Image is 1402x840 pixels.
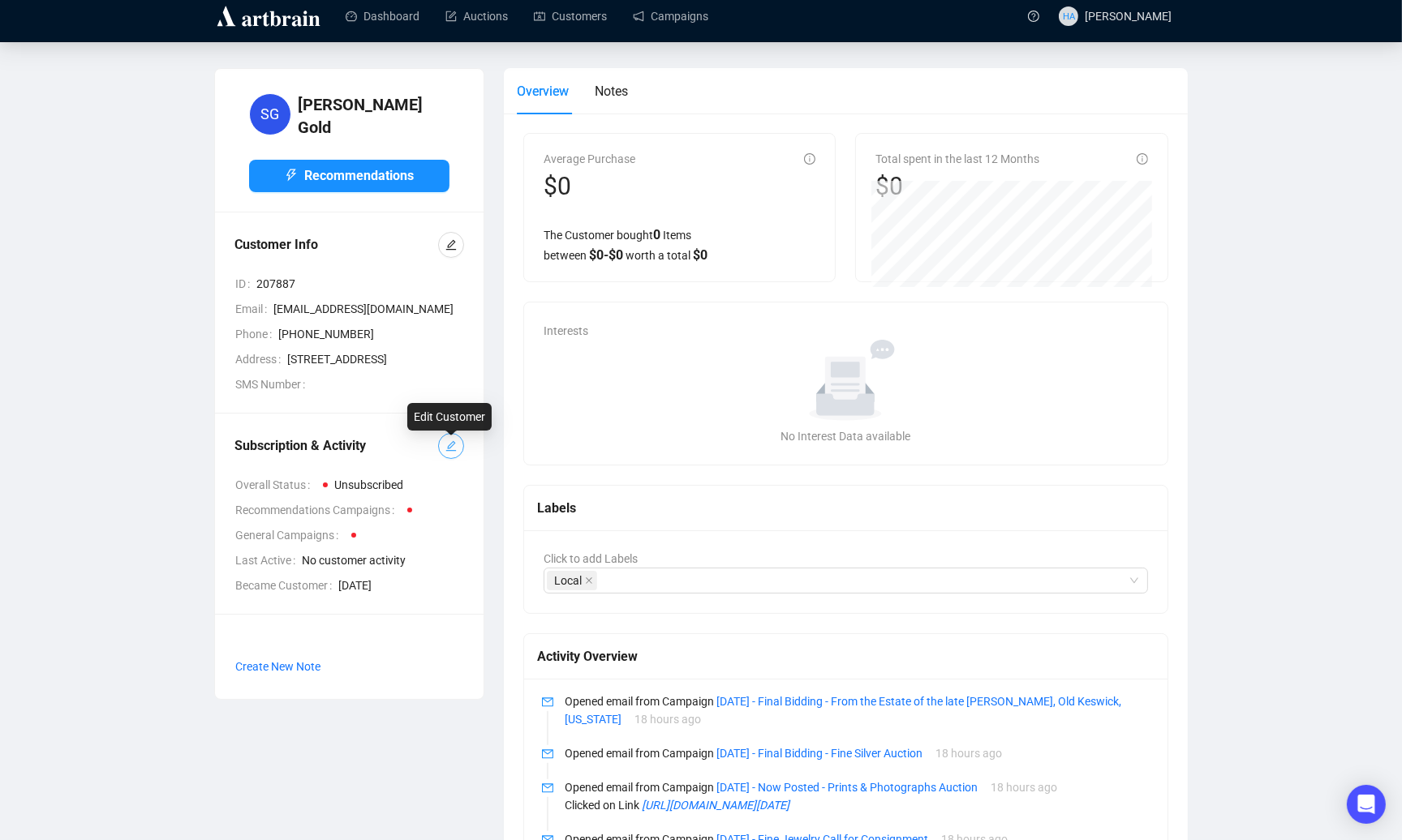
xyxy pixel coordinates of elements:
span: Last Active [235,551,302,569]
span: edit [445,440,457,452]
span: HA [1062,9,1074,24]
p: Opened email from Campaign [565,692,1148,728]
span: mail [542,782,553,794]
span: [EMAIL_ADDRESS][DOMAIN_NAME] [273,300,464,318]
p: Opened email from Campaign [565,778,1148,796]
span: Local [547,571,597,590]
span: [PHONE_NUMBER] [278,325,464,343]
span: Local [554,572,582,589]
span: 18 hours ago [935,747,1002,760]
button: Create New Note [234,654,321,679]
button: Recommendations [249,160,449,192]
span: Overall Status [235,476,316,494]
span: Interests [544,324,588,337]
span: ID [235,275,256,293]
span: [DATE] [338,576,464,594]
span: Total spent in the last 12 Months [875,152,1039,165]
span: mail [542,748,553,760]
div: $0 [875,171,1039,202]
span: Email [235,300,273,318]
p: Opened email from Campaign [565,744,1148,762]
p: Clicked on [565,796,1148,814]
span: No customer activity [302,551,464,569]
div: $0 [544,171,635,202]
span: $ 0 [693,247,707,263]
a: [DATE] - Final Bidding - Fine Silver Auction [716,747,922,760]
div: The Customer bought Items between worth a total [544,225,815,265]
span: edit [445,239,457,251]
div: Labels [537,498,1155,518]
span: mail [542,696,553,708]
a: [DATE] - Final Bidding - From the Estate of the late [PERSON_NAME], Old Keswick, [US_STATE] [565,695,1121,726]
div: Open Intercom Messenger [1347,785,1386,824]
div: Edit Customer [407,403,492,431]
span: 18 hours ago [634,713,701,726]
span: $ 0 - $ 0 [589,247,623,263]
span: SMS Number [235,375,312,393]
div: Customer Info [234,235,438,255]
span: 0 [653,227,660,242]
span: info-circle [1137,153,1148,165]
h4: [PERSON_NAME] Gold [298,93,449,139]
div: Subscription & Activity [234,436,438,456]
span: 207887 [256,275,464,293]
a: [URL][DOMAIN_NAME][DATE] [642,799,789,812]
span: Phone [235,325,278,343]
span: thunderbolt [285,169,298,182]
div: No Interest Data available [550,427,1142,445]
span: question-circle [1028,11,1039,22]
span: info-circle [804,153,815,165]
span: close [585,576,593,585]
span: General Campaigns [235,526,345,544]
div: Activity Overview [537,646,1155,666]
span: Click to add Labels [544,552,638,565]
span: Average Purchase [544,152,635,165]
span: Recommendations [304,165,414,186]
span: Overview [517,84,569,99]
span: Recommendations Campaigns [235,501,401,519]
span: 18 hours ago [991,781,1057,794]
img: logo [214,3,323,29]
span: [PERSON_NAME] [1085,10,1172,23]
span: Unsubscribed [334,478,403,491]
span: Notes [595,84,628,99]
a: [DATE] - Now Posted - Prints & Photographs Auction [716,781,978,794]
span: Create New Note [235,660,320,673]
span: Became Customer [235,576,338,594]
span: SG [261,103,280,126]
span: Link [616,799,789,812]
span: Address [235,350,287,368]
span: [STREET_ADDRESS] [287,350,464,368]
